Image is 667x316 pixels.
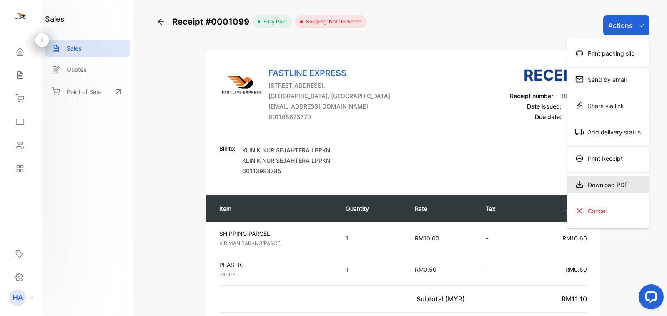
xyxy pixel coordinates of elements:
[67,65,87,74] p: Quotes
[45,40,130,57] a: Sales
[567,45,649,61] div: Print packing slip
[565,266,587,273] span: RM0.50
[346,234,398,243] p: 1
[242,156,330,165] p: KLINIK NUR SEJAHTERA LPPKN
[416,294,468,304] p: Subtotal (MYR)
[486,204,515,213] p: Tax
[242,167,330,175] p: 60113983785
[562,295,587,303] span: RM11.10
[67,44,82,53] p: Sales
[567,71,649,88] div: Send by email
[632,281,667,316] iframe: LiveChat chat widget
[415,204,469,213] p: Rate
[268,102,390,111] p: [EMAIL_ADDRESS][DOMAIN_NAME]
[260,18,287,25] span: fully paid
[567,150,649,167] div: Print Receipt
[527,103,562,110] span: Date issued:
[45,13,65,25] h1: sales
[268,67,390,79] p: FASTLINE EXPRESS
[219,204,329,213] p: Item
[219,67,261,109] img: Company Logo
[510,92,555,99] span: Receipt number:
[532,204,587,213] p: Amount
[486,265,515,274] p: -
[562,92,587,99] span: 0001099
[303,18,362,25] span: Shipping: Not Delivered
[13,292,23,303] p: HA
[268,112,390,121] p: 601165873370
[603,15,649,35] button: Actions
[346,204,398,213] p: Quantity
[219,144,236,153] p: Bill to:
[219,271,331,278] p: PARCEL
[242,146,330,154] p: KLINIK NUR SEJAHTERA LPPKN
[219,240,331,247] p: KIRIMAN BARANG/PARCEL
[219,260,331,269] p: PLASTIC
[219,229,331,238] p: SHIPPING PARCEL
[172,15,253,28] span: Receipt #0001099
[15,11,27,23] img: logo
[608,20,633,30] p: Actions
[567,124,649,140] div: Add delivery status
[562,235,587,242] span: RM10.60
[567,202,649,219] div: Cancel
[567,176,649,193] div: Download PDF
[45,61,130,78] a: Quotes
[45,82,130,101] a: Point of Sale
[346,265,398,274] p: 1
[67,87,101,96] p: Point of Sale
[510,64,587,86] h3: Receipt
[567,97,649,114] div: Share via link
[415,235,439,242] span: RM10.60
[268,91,390,100] p: [GEOGRAPHIC_DATA], [GEOGRAPHIC_DATA]
[415,266,436,273] span: RM0.50
[486,234,515,243] p: -
[535,113,562,120] span: Due date:
[268,81,390,90] p: [STREET_ADDRESS],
